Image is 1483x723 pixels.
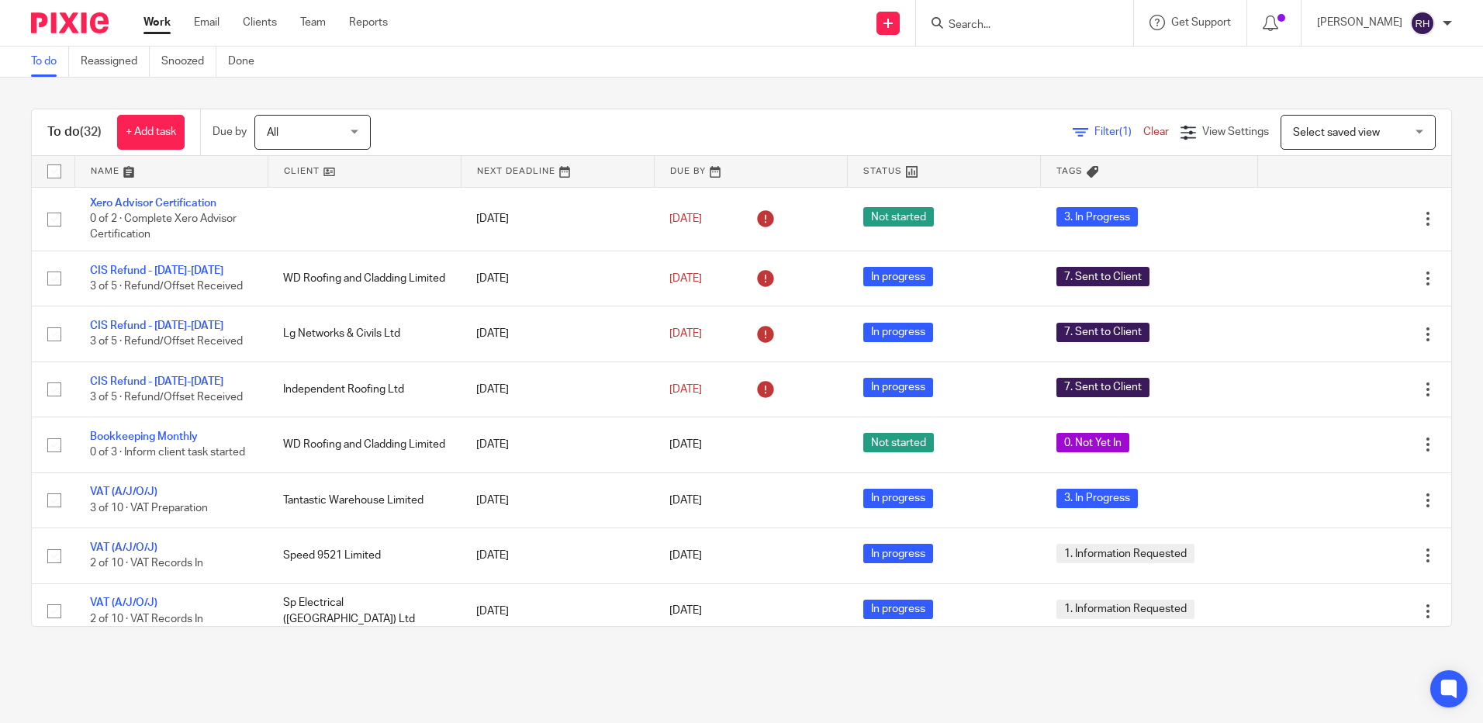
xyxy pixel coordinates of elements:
[1056,267,1149,286] span: 7. Sent to Client
[90,265,223,276] a: CIS Refund - [DATE]-[DATE]
[1410,11,1435,36] img: svg%3E
[669,606,702,617] span: [DATE]
[117,115,185,150] a: + Add task
[90,597,157,608] a: VAT (A/J/O/J)
[80,126,102,138] span: (32)
[1056,167,1083,175] span: Tags
[143,15,171,30] a: Work
[90,542,157,553] a: VAT (A/J/O/J)
[268,251,461,306] td: WD Roofing and Cladding Limited
[267,127,278,138] span: All
[669,550,702,561] span: [DATE]
[1056,207,1138,227] span: 3. In Progress
[268,528,461,583] td: Speed 9521 Limited
[461,528,654,583] td: [DATE]
[461,251,654,306] td: [DATE]
[90,198,216,209] a: Xero Advisor Certification
[461,306,654,361] td: [DATE]
[669,439,702,450] span: [DATE]
[863,267,933,286] span: In progress
[1056,433,1129,452] span: 0. Not Yet In
[863,378,933,397] span: In progress
[90,281,243,292] span: 3 of 5 · Refund/Offset Received
[669,328,702,339] span: [DATE]
[243,15,277,30] a: Clients
[1056,544,1194,563] span: 1. Information Requested
[863,544,933,563] span: In progress
[1171,17,1231,28] span: Get Support
[1056,489,1138,508] span: 3. In Progress
[90,320,223,331] a: CIS Refund - [DATE]-[DATE]
[461,187,654,251] td: [DATE]
[161,47,216,77] a: Snoozed
[47,124,102,140] h1: To do
[268,417,461,472] td: WD Roofing and Cladding Limited
[268,361,461,417] td: Independent Roofing Ltd
[1119,126,1132,137] span: (1)
[1317,15,1402,30] p: [PERSON_NAME]
[669,273,702,284] span: [DATE]
[1056,378,1149,397] span: 7. Sent to Client
[90,392,243,403] span: 3 of 5 · Refund/Offset Received
[31,12,109,33] img: Pixie
[669,213,702,224] span: [DATE]
[1202,126,1269,137] span: View Settings
[863,433,934,452] span: Not started
[90,376,223,387] a: CIS Refund - [DATE]-[DATE]
[268,306,461,361] td: Lg Networks & Civils Ltd
[31,47,69,77] a: To do
[461,583,654,638] td: [DATE]
[228,47,266,77] a: Done
[90,614,203,624] span: 2 of 10 · VAT Records In
[90,558,203,569] span: 2 of 10 · VAT Records In
[1143,126,1169,137] a: Clear
[90,486,157,497] a: VAT (A/J/O/J)
[213,124,247,140] p: Due by
[268,583,461,638] td: Sp Electrical ([GEOGRAPHIC_DATA]) Ltd
[90,337,243,348] span: 3 of 5 · Refund/Offset Received
[268,472,461,528] td: Tantastic Warehouse Limited
[1293,127,1380,138] span: Select saved view
[461,472,654,528] td: [DATE]
[863,600,933,619] span: In progress
[947,19,1087,33] input: Search
[90,448,245,458] span: 0 of 3 · Inform client task started
[1056,323,1149,342] span: 7. Sent to Client
[863,207,934,227] span: Not started
[194,15,220,30] a: Email
[669,384,702,395] span: [DATE]
[863,323,933,342] span: In progress
[90,503,208,514] span: 3 of 10 · VAT Preparation
[1094,126,1143,137] span: Filter
[1056,600,1194,619] span: 1. Information Requested
[461,361,654,417] td: [DATE]
[669,495,702,506] span: [DATE]
[90,431,198,442] a: Bookkeeping Monthly
[300,15,326,30] a: Team
[81,47,150,77] a: Reassigned
[349,15,388,30] a: Reports
[90,213,237,240] span: 0 of 2 · Complete Xero Advisor Certification
[863,489,933,508] span: In progress
[461,417,654,472] td: [DATE]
